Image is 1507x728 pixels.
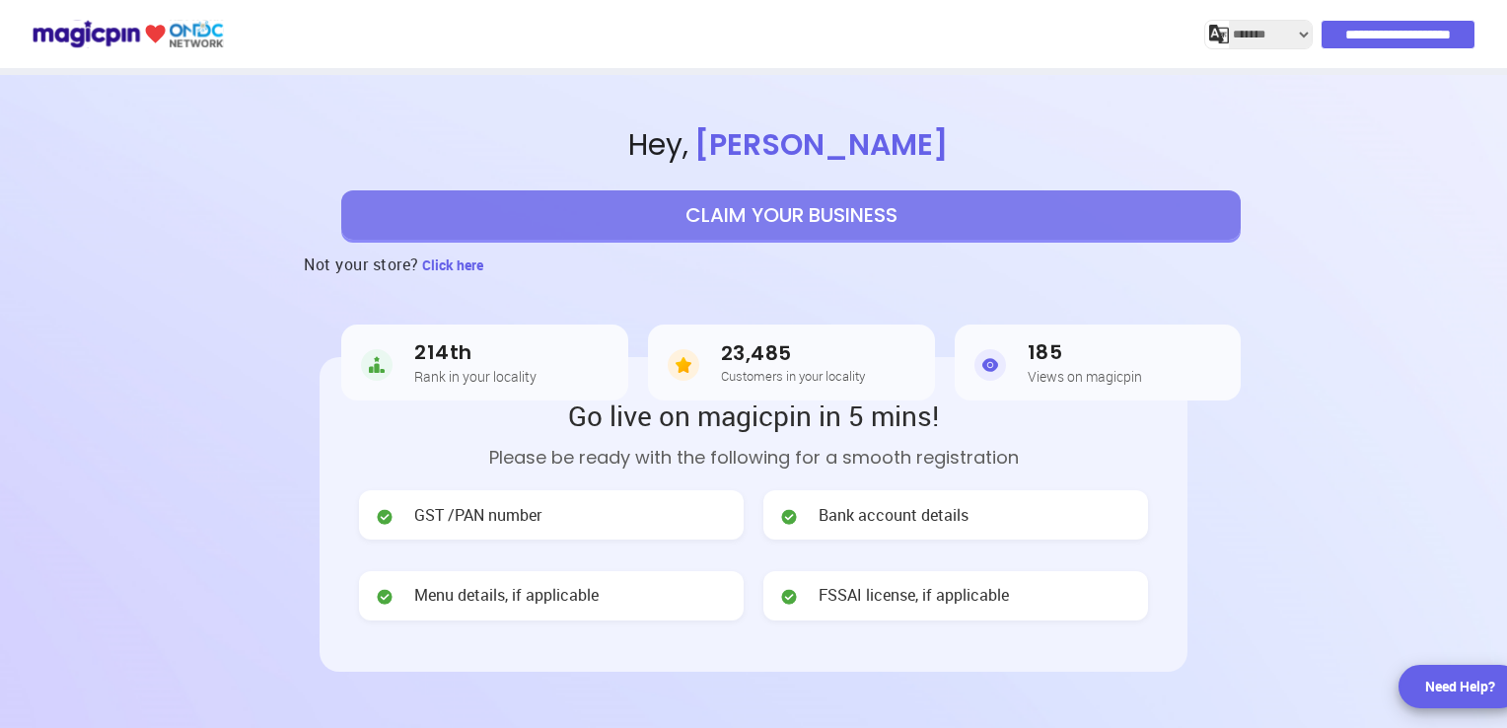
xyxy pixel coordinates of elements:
[779,587,799,607] img: check
[688,123,954,166] span: [PERSON_NAME]
[414,584,599,607] span: Menu details, if applicable
[1028,341,1142,364] h3: 185
[668,345,699,385] img: Customers
[1028,369,1142,384] h5: Views on magicpin
[819,584,1009,607] span: FSSAI license, if applicable
[414,341,537,364] h3: 214th
[359,397,1148,434] h2: Go live on magicpin in 5 mins!
[32,17,224,51] img: ondc-logo-new-small.8a59708e.svg
[375,587,395,607] img: check
[414,369,537,384] h5: Rank in your locality
[1425,677,1495,696] div: Need Help?
[341,190,1241,240] button: CLAIM YOUR BUSINESS
[75,124,1507,167] span: Hey ,
[304,240,419,289] h3: Not your store?
[721,342,865,365] h3: 23,485
[422,255,483,274] span: Click here
[819,504,969,527] span: Bank account details
[414,504,541,527] span: GST /PAN number
[359,444,1148,471] p: Please be ready with the following for a smooth registration
[974,345,1006,385] img: Views
[375,507,395,527] img: check
[361,345,393,385] img: Rank
[779,507,799,527] img: check
[1209,25,1229,44] img: j2MGCQAAAABJRU5ErkJggg==
[721,369,865,383] h5: Customers in your locality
